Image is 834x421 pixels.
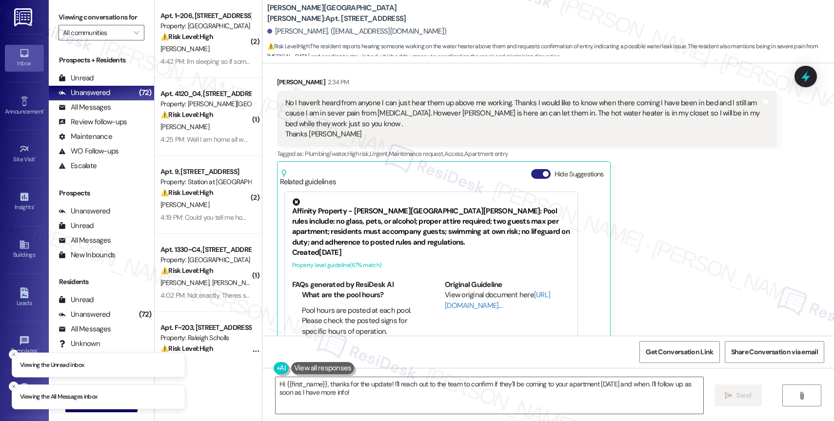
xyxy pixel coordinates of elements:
div: Unread [59,221,94,231]
div: Unanswered [59,206,110,216]
span: [PERSON_NAME] [160,122,209,131]
strong: ⚠️ Risk Level: High [160,110,213,119]
div: 4:25 PM: Well I am home all week I have a dog so I really don't want them spraying anything in my... [160,135,594,144]
button: Close toast [9,349,19,359]
i:  [725,392,732,400]
div: Tagged as: [277,147,777,161]
div: 2:34 PM [325,77,349,87]
div: Affinity Property - [PERSON_NAME][GEOGRAPHIC_DATA][PERSON_NAME]: Pool rules include: no glass, pe... [292,198,570,248]
div: Property: [GEOGRAPHIC_DATA] [160,255,251,265]
label: Viewing conversations for [59,10,144,25]
div: Property: Station at [GEOGRAPHIC_DATA] [160,177,251,187]
span: [PERSON_NAME] [212,278,263,287]
span: Urgent , [370,150,388,158]
div: All Messages [59,235,111,246]
a: Site Visit • [5,141,44,167]
label: Hide Suggestions [555,169,604,179]
span: • [43,107,45,114]
i:  [134,29,139,37]
div: [PERSON_NAME]. ([EMAIL_ADDRESS][DOMAIN_NAME]) [267,26,447,37]
span: Send [736,390,751,401]
button: Close toast [9,382,19,391]
a: Buildings [5,236,44,263]
span: Share Conversation via email [731,347,818,357]
span: • [34,202,35,209]
li: Pool hours are posted at each pool. Please check the posted signs for specific hours of operation. [302,306,417,337]
a: Insights • [5,189,44,215]
div: Unanswered [59,88,110,98]
button: Share Conversation via email [725,341,824,363]
div: Apt. F~203, [STREET_ADDRESS] [160,323,251,333]
div: 4:19 PM: Could you tell me how much the balance is cause I'm gonna come in [DATE] and pay the who... [160,213,572,222]
div: Related guidelines [280,169,337,187]
span: High risk , [347,150,370,158]
strong: ⚠️ Risk Level: High [160,344,213,353]
div: Maintenance [59,132,112,142]
button: Get Conversation Link [639,341,719,363]
div: All Messages [59,324,111,334]
div: Unanswered [59,309,110,320]
strong: ⚠️ Risk Level: High [160,266,213,275]
div: Property: [PERSON_NAME][GEOGRAPHIC_DATA][PERSON_NAME] [160,99,251,109]
span: [PERSON_NAME] [160,278,212,287]
b: Original Guideline [445,280,502,289]
div: Unknown [59,339,100,349]
div: (72) [137,85,154,100]
p: Viewing the All Messages inbox [20,393,98,402]
div: Prospects [49,188,154,198]
div: Apt. 9, [STREET_ADDRESS] [160,167,251,177]
a: Leads [5,285,44,311]
li: What are the pool hours? [302,290,417,300]
div: Escalate [59,161,97,171]
div: WO Follow-ups [59,146,119,156]
a: Templates • [5,332,44,359]
span: Plumbing/water , [305,150,347,158]
div: Property: Raleigh Scholls [160,333,251,343]
div: Apt. 4120_04, [STREET_ADDRESS] [160,89,251,99]
div: Unread [59,295,94,305]
span: [PERSON_NAME] [160,44,209,53]
div: Residents [49,277,154,287]
div: All Messages [59,102,111,113]
input: All communities [63,25,129,40]
div: (72) [137,307,154,322]
span: Get Conversation Link [646,347,713,357]
div: Apt. 1~206, [STREET_ADDRESS][PERSON_NAME] [160,11,251,21]
div: No I haven't heard from anyone I can just hear them up above me working. Thanks I would like to k... [285,98,761,140]
a: Inbox [5,45,44,71]
div: Unread [59,73,94,83]
a: Account [5,380,44,406]
span: Apartment entry [464,150,508,158]
div: New Inbounds [59,250,115,260]
span: : The resident reports hearing someone working on the water heater above them and requests confir... [267,41,834,62]
b: FAQs generated by ResiDesk AI [292,280,394,289]
a: [URL][DOMAIN_NAME]… [445,290,550,310]
button: Send [715,384,762,406]
strong: ⚠️ Risk Level: High [160,188,213,197]
span: • [35,154,37,161]
div: [PERSON_NAME] [277,77,777,91]
div: Review follow-ups [59,117,127,127]
span: Access , [444,150,464,158]
div: 4:42 PM: I'm sleeping so if someone can They can help them self in [160,57,349,66]
div: Apt. 1330~C4, [STREET_ADDRESS] [160,245,251,255]
b: [PERSON_NAME][GEOGRAPHIC_DATA][PERSON_NAME]: Apt. [STREET_ADDRESS] [267,3,462,24]
p: Viewing the Unread inbox [20,361,84,369]
div: Created [DATE] [292,248,570,258]
div: Prospects + Residents [49,55,154,65]
div: Property: [GEOGRAPHIC_DATA] [160,21,251,31]
strong: ⚠️ Risk Level: High [160,32,213,41]
div: Property level guideline ( 67 % match) [292,260,570,270]
div: View original document here [445,290,570,311]
img: ResiDesk Logo [14,8,34,26]
i:  [798,392,805,400]
span: Maintenance request , [389,150,444,158]
span: [PERSON_NAME] [160,200,209,209]
strong: ⚠️ Risk Level: High [267,42,309,50]
textarea: Hi {{first_name}}, thanks for the update! I'll reach out to the team to confirm if they'll be com... [276,377,703,414]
